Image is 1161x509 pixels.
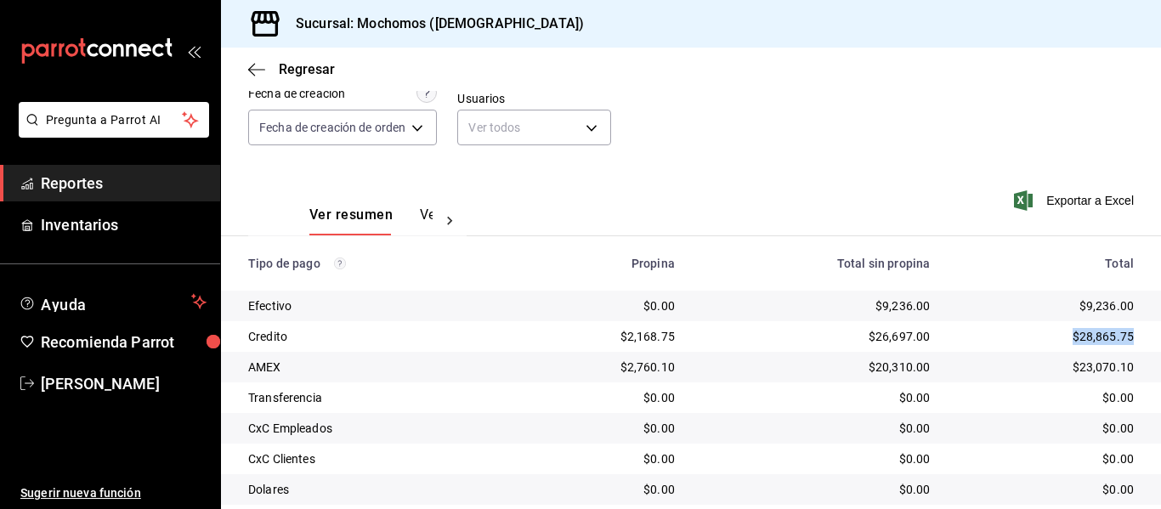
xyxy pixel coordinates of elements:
div: Efectivo [248,297,501,314]
span: Pregunta a Parrot AI [46,111,183,129]
span: Regresar [279,61,335,77]
div: $0.00 [957,389,1134,406]
div: $0.00 [702,481,930,498]
div: CxC Empleados [248,420,501,437]
div: $0.00 [528,481,674,498]
span: Fecha de creación de orden [259,119,405,136]
button: open_drawer_menu [187,44,201,58]
div: navigation tabs [309,206,433,235]
div: $0.00 [957,450,1134,467]
button: Regresar [248,61,335,77]
div: $0.00 [528,389,674,406]
div: $23,070.10 [957,359,1134,376]
span: Sugerir nueva función [20,484,207,502]
div: $20,310.00 [702,359,930,376]
span: Inventarios [41,213,207,236]
h3: Sucursal: Mochomos ([DEMOGRAPHIC_DATA]) [282,14,584,34]
span: [PERSON_NAME] [41,372,207,395]
div: $2,168.75 [528,328,674,345]
button: Exportar a Excel [1017,190,1134,211]
a: Pregunta a Parrot AI [12,123,209,141]
div: $0.00 [702,420,930,437]
div: $0.00 [957,481,1134,498]
span: Ayuda [41,291,184,312]
div: Credito [248,328,501,345]
div: $0.00 [702,450,930,467]
div: CxC Clientes [248,450,501,467]
label: Usuarios [457,93,611,105]
div: Dolares [248,481,501,498]
div: Fecha de creación [248,85,345,103]
div: Total [957,257,1134,270]
button: Ver resumen [309,206,393,235]
div: AMEX [248,359,501,376]
div: $2,760.10 [528,359,674,376]
svg: Los pagos realizados con Pay y otras terminales son montos brutos. [334,257,346,269]
div: $9,236.00 [702,297,930,314]
div: $0.00 [702,389,930,406]
button: Pregunta a Parrot AI [19,102,209,138]
div: $28,865.75 [957,328,1134,345]
div: Propina [528,257,674,270]
div: $0.00 [528,450,674,467]
div: $0.00 [528,420,674,437]
span: Reportes [41,172,207,195]
div: $9,236.00 [957,297,1134,314]
div: $26,697.00 [702,328,930,345]
div: Transferencia [248,389,501,406]
div: Total sin propina [702,257,930,270]
div: Ver todos [457,110,611,145]
div: $0.00 [957,420,1134,437]
span: Recomienda Parrot [41,331,207,353]
button: Ver pagos [420,206,484,235]
div: Tipo de pago [248,257,501,270]
div: $0.00 [528,297,674,314]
